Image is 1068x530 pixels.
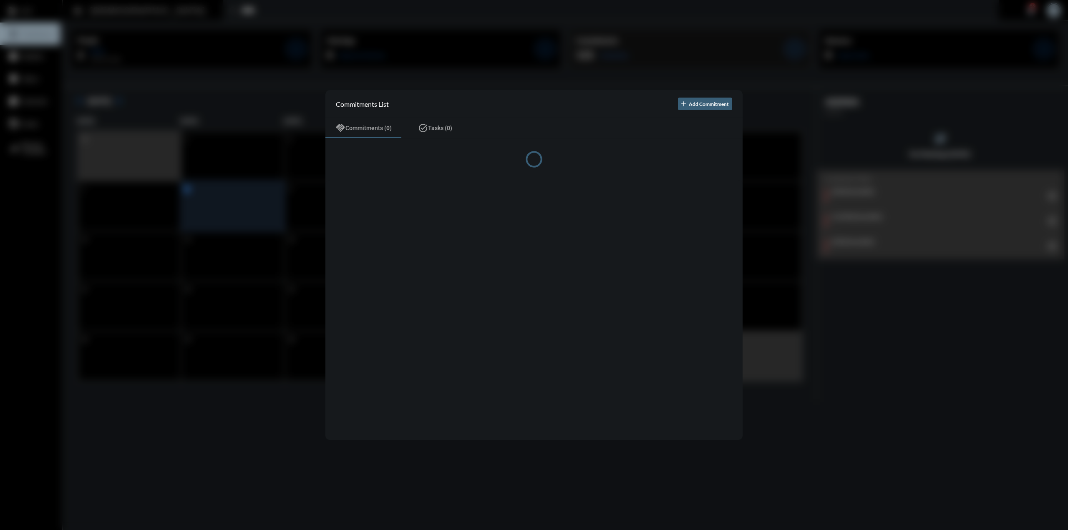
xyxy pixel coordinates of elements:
span: Tasks (0) [428,125,452,131]
mat-icon: handshake [335,123,345,133]
h2: Commitments List [336,100,389,108]
mat-icon: task_alt [418,123,428,133]
span: Commitments (0) [345,125,392,131]
mat-icon: add [680,100,688,108]
button: Add Commitment [678,98,732,110]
